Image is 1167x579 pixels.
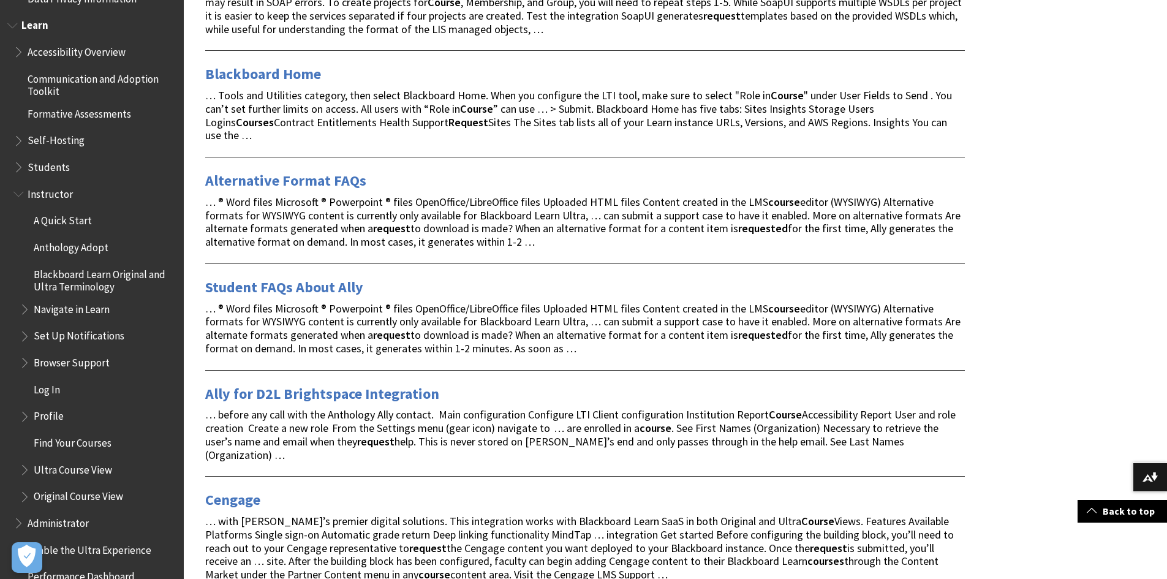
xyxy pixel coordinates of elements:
[205,407,956,461] span: … before any call with the Anthology Ally contact. Main configuration Configure LTI Client config...
[34,486,123,503] span: Original Course View
[771,88,804,102] strong: Course
[28,131,85,147] span: Self-Hosting
[28,104,131,120] span: Formative Assessments
[409,541,447,555] strong: request
[768,301,800,316] strong: course
[448,115,488,129] strong: Request
[205,64,321,84] a: Blackboard Home
[28,513,89,529] span: Administrator
[34,264,175,293] span: Blackboard Learn Original and Ultra Terminology
[205,384,439,404] a: Ally for D2L Brightspace Integration
[703,9,741,23] strong: request
[738,328,788,342] strong: requested
[205,171,366,191] a: Alternative Format FAQs
[205,195,961,249] span: … ® Word files Microsoft ® Powerpoint ® files OpenOffice/LibreOffice files Uploaded HTML files Co...
[34,326,124,342] span: Set Up Notifications
[768,195,800,209] strong: course
[28,42,126,58] span: Accessibility Overview
[34,433,111,449] span: Find Your Courses
[236,115,274,129] strong: Courses
[205,490,260,510] a: Cengage
[807,554,844,568] strong: courses
[205,301,961,355] span: … ® Word files Microsoft ® Powerpoint ® files OpenOffice/LibreOffice files Uploaded HTML files Co...
[801,514,834,528] strong: Course
[34,406,64,423] span: Profile
[28,69,175,97] span: Communication and Adoption Toolkit
[769,407,802,422] strong: Course
[34,352,110,369] span: Browser Support
[34,237,108,254] span: Anthology Adopt
[28,540,151,556] span: Enable the Ultra Experience
[373,221,410,235] strong: request
[460,102,493,116] strong: Course
[21,15,48,32] span: Learn
[738,221,788,235] strong: requested
[34,460,112,476] span: Ultra Course View
[28,184,73,200] span: Instructor
[357,434,395,448] strong: request
[373,328,410,342] strong: request
[12,542,42,573] button: Open Preferences
[28,157,70,173] span: Students
[205,88,952,142] span: … Tools and Utilities category, then select Blackboard Home. When you configure the LTI tool, mak...
[34,299,110,316] span: Navigate in Learn
[810,541,847,555] strong: request
[640,421,671,435] strong: course
[34,379,60,396] span: Log In
[34,211,92,227] span: A Quick Start
[1078,500,1167,523] a: Back to top
[205,278,363,297] a: Student FAQs About Ally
